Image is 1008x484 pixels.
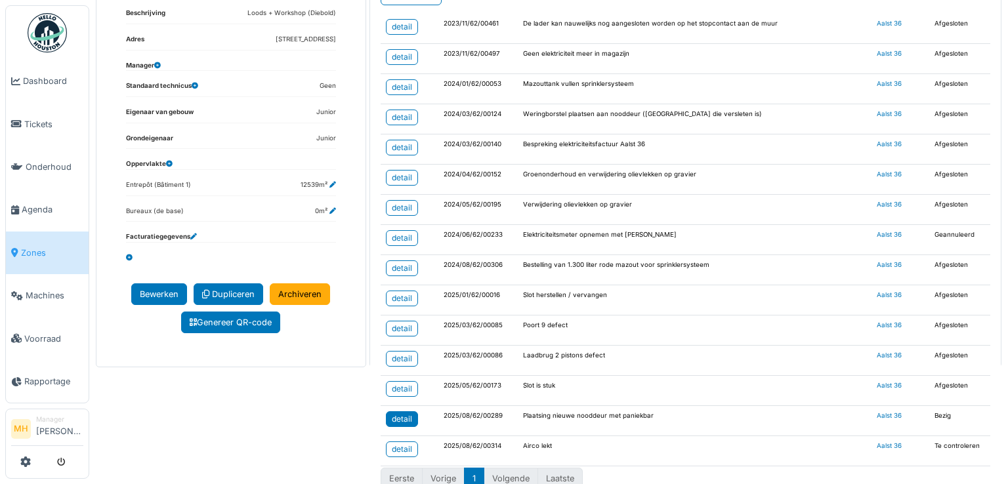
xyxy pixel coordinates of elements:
[386,351,418,367] a: detail
[6,60,89,102] a: Dashboard
[438,14,517,44] td: 2023/11/62/00461
[438,436,517,466] td: 2025/08/62/00314
[386,411,418,427] a: detail
[929,225,990,255] td: Geannuleerd
[518,406,871,436] td: Plaatsing nieuwe nooddeur met paniekbar
[392,323,412,334] div: detail
[438,315,517,346] td: 2025/03/62/00085
[386,79,418,95] a: detail
[929,406,990,436] td: Bezig
[929,104,990,134] td: Afgesloten
[11,414,83,446] a: MH Manager[PERSON_NAME]
[386,110,418,125] a: detail
[518,255,871,285] td: Bestelling van 1.300 liter rode mazout voor sprinklersysteem
[126,9,165,24] dt: Beschrijving
[301,180,336,190] dd: 12539m²
[518,285,871,315] td: Slot herstellen / vervangen
[438,285,517,315] td: 2025/01/62/00016
[518,436,871,466] td: Airco lekt
[929,195,990,225] td: Afgesloten
[438,195,517,225] td: 2024/05/62/00195
[24,333,83,345] span: Voorraad
[392,202,412,214] div: detail
[929,285,990,315] td: Afgesloten
[877,231,902,238] a: Aalst 36
[126,159,173,169] dt: Oppervlakte
[438,376,517,406] td: 2025/05/62/00173
[386,291,418,306] a: detail
[877,80,902,87] a: Aalst 36
[247,9,336,18] dd: Loods + Workshop (Diebold)
[181,312,280,333] a: Genereer QR-code
[23,75,83,87] span: Dashboard
[386,381,418,397] a: detail
[386,19,418,35] a: detail
[392,413,412,425] div: detail
[929,74,990,104] td: Afgesloten
[518,44,871,74] td: Geen elektriciteit meer in magazijn
[386,200,418,216] a: detail
[126,180,191,190] dd: Entrepôt (Bâtiment 1)
[929,255,990,285] td: Afgesloten
[126,232,197,242] dt: Facturatiegegevens
[315,207,336,216] dd: 0m²
[518,104,871,134] td: Weringborstel plaatsen aan nooddeur ([GEOGRAPHIC_DATA] die versleten is)
[126,207,184,216] dd: Bureaux (de base)
[21,247,83,259] span: Zones
[929,315,990,346] td: Afgesloten
[386,230,418,246] a: detail
[392,81,412,93] div: detail
[929,44,990,74] td: Afgesloten
[438,134,517,165] td: 2024/03/62/00140
[6,102,89,145] a: Tickets
[877,171,902,178] a: Aalst 36
[386,260,418,276] a: detail
[126,61,161,71] dt: Manager
[392,172,412,184] div: detail
[386,441,418,457] a: detail
[392,383,412,395] div: detail
[518,165,871,195] td: Groenonderhoud en verwijdering olievlekken op gravier
[126,134,173,149] dt: Grondeigenaar
[11,419,31,439] li: MH
[392,353,412,365] div: detail
[6,146,89,188] a: Onderhoud
[929,376,990,406] td: Afgesloten
[518,195,871,225] td: Verwijdering olievlekken op gravier
[36,414,83,424] div: Manager
[877,261,902,268] a: Aalst 36
[392,443,412,455] div: detail
[438,346,517,376] td: 2025/03/62/00086
[316,108,336,117] dd: Junior
[518,376,871,406] td: Slot is stuk
[877,321,902,329] a: Aalst 36
[28,13,67,52] img: Badge_color-CXgf-gQk.svg
[131,283,187,305] a: Bewerken
[126,108,194,123] dt: Eigenaar van gebouw
[386,170,418,186] a: detail
[22,203,83,216] span: Agenda
[929,346,990,376] td: Afgesloten
[194,283,263,305] a: Dupliceren
[386,49,418,65] a: detail
[877,382,902,389] a: Aalst 36
[877,110,902,117] a: Aalst 36
[518,315,871,346] td: Poort 9 defect
[877,50,902,57] a: Aalst 36
[438,255,517,285] td: 2024/08/62/00306
[392,142,412,153] div: detail
[877,442,902,449] a: Aalst 36
[392,232,412,244] div: detail
[438,44,517,74] td: 2023/11/62/00497
[126,81,198,96] dt: Standaard technicus
[877,20,902,27] a: Aalst 36
[392,262,412,274] div: detail
[438,74,517,104] td: 2024/01/62/00053
[877,291,902,298] a: Aalst 36
[392,292,412,304] div: detail
[6,317,89,359] a: Voorraad
[518,14,871,44] td: De lader kan nauwelijks nog aangesloten worden op het stopcontact aan de muur
[877,140,902,148] a: Aalst 36
[929,14,990,44] td: Afgesloten
[877,201,902,208] a: Aalst 36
